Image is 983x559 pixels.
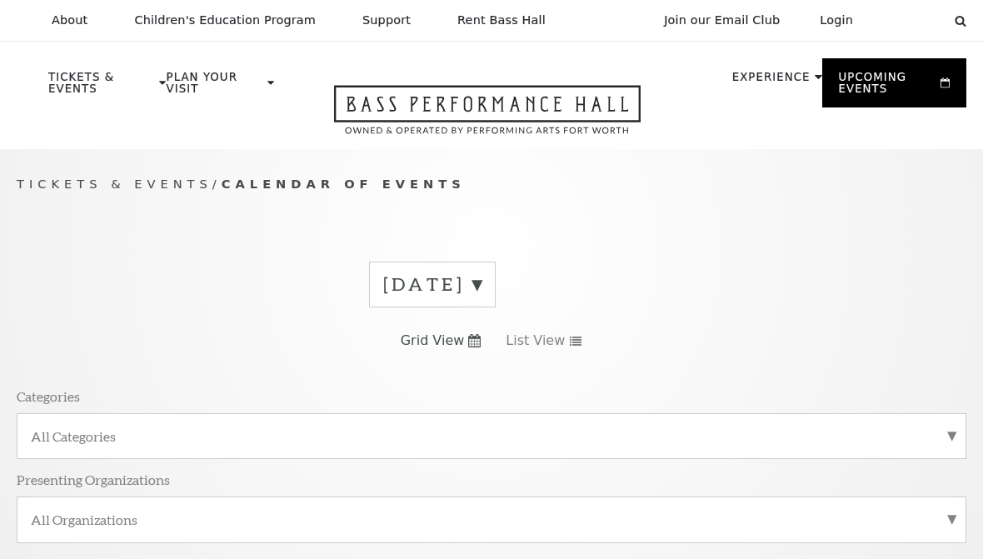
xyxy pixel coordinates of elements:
[383,272,482,297] label: [DATE]
[17,174,966,195] p: /
[31,511,952,528] label: All Organizations
[401,332,465,350] span: Grid View
[31,427,952,445] label: All Categories
[506,332,565,350] span: List View
[17,387,80,405] p: Categories
[48,72,155,103] p: Tickets & Events
[839,72,936,103] p: Upcoming Events
[222,177,466,191] span: Calendar of Events
[457,13,546,27] p: Rent Bass Hall
[52,13,87,27] p: About
[17,471,170,488] p: Presenting Organizations
[17,177,212,191] span: Tickets & Events
[880,12,939,28] select: Select:
[134,13,316,27] p: Children's Education Program
[732,72,811,92] p: Experience
[362,13,411,27] p: Support
[167,72,263,103] p: Plan Your Visit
